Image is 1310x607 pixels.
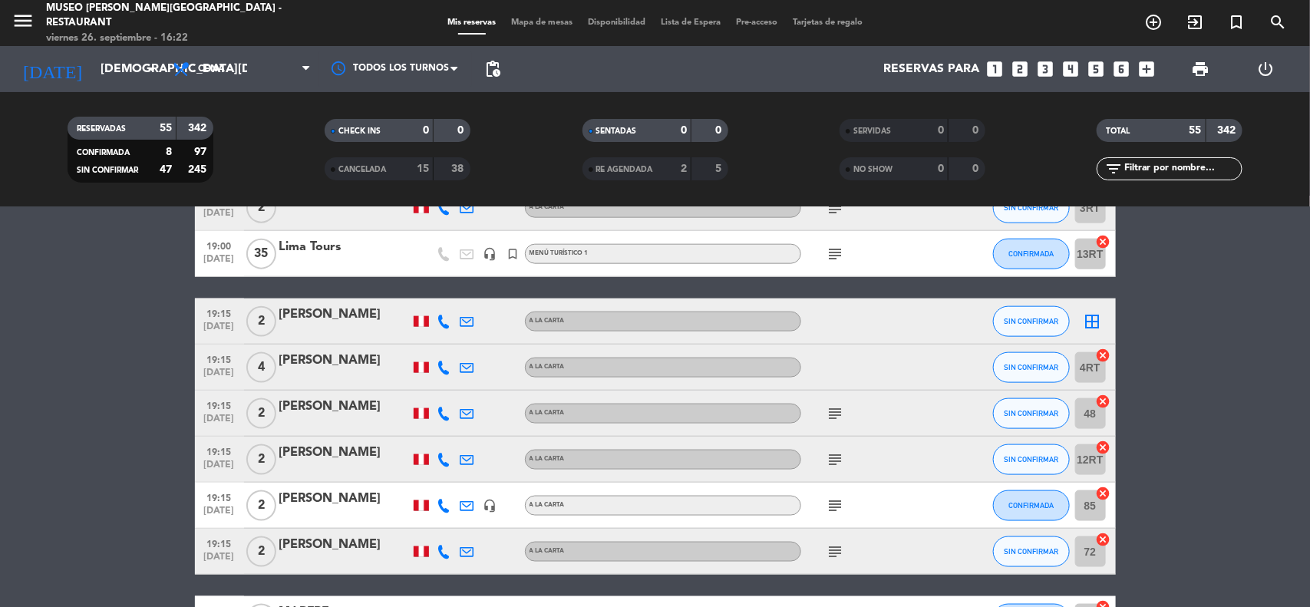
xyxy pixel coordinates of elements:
i: headset_mic [483,247,497,261]
span: Cena [198,64,225,74]
span: 2 [246,398,276,429]
strong: 15 [417,163,429,174]
i: cancel [1096,486,1111,501]
span: Tarjetas de regalo [785,18,870,27]
button: CONFIRMADA [993,490,1070,521]
i: subject [827,543,845,561]
span: NO SHOW [853,166,893,173]
strong: 47 [160,164,172,175]
span: [DATE] [200,368,239,385]
div: [PERSON_NAME] [279,535,410,555]
div: Museo [PERSON_NAME][GEOGRAPHIC_DATA] - Restaurant [46,1,316,31]
span: A la carta [530,318,565,324]
div: [PERSON_NAME] [279,351,410,371]
span: CONFIRMADA [77,149,130,157]
i: subject [827,245,845,263]
span: RESERVADAS [77,125,126,133]
span: Reservas para [884,62,980,77]
strong: 0 [681,125,687,136]
div: LOG OUT [1233,46,1298,92]
span: 35 [246,239,276,269]
span: 19:15 [200,396,239,414]
strong: 38 [452,163,467,174]
strong: 55 [1190,125,1202,136]
button: menu [12,9,35,38]
i: turned_in_not [507,247,520,261]
div: [PERSON_NAME] [279,489,410,509]
strong: 8 [166,147,172,157]
button: SIN CONFIRMAR [993,352,1070,383]
strong: 2 [681,163,687,174]
span: [DATE] [200,414,239,431]
span: A la carta [530,502,565,508]
i: looks_one [985,59,1005,79]
i: filter_list [1104,160,1123,178]
span: CANCELADA [338,166,386,173]
strong: 0 [938,125,944,136]
button: CONFIRMADA [993,239,1070,269]
span: [DATE] [200,506,239,523]
span: A la carta [530,410,565,416]
span: 2 [246,490,276,521]
div: Lima Tours [279,237,410,257]
strong: 5 [715,163,724,174]
span: A la carta [530,364,565,370]
i: cancel [1096,394,1111,409]
i: add_circle_outline [1144,13,1163,31]
span: 2 [246,306,276,337]
div: [PERSON_NAME] [279,443,410,463]
div: [PERSON_NAME] [279,305,410,325]
span: Disponibilidad [580,18,653,27]
span: 19:15 [200,442,239,460]
span: pending_actions [483,60,502,78]
i: cancel [1096,348,1111,363]
span: [DATE] [200,208,239,226]
button: SIN CONFIRMAR [993,536,1070,567]
span: 2 [246,193,276,223]
strong: 0 [715,125,724,136]
span: 19:00 [200,236,239,254]
span: SERVIDAS [853,127,891,135]
i: cancel [1096,234,1111,249]
strong: 0 [972,163,982,174]
span: Lista de Espera [653,18,728,27]
i: border_all [1084,312,1102,331]
span: Mis reservas [440,18,503,27]
i: subject [827,496,845,515]
div: viernes 26. septiembre - 16:22 [46,31,316,46]
i: looks_5 [1087,59,1107,79]
strong: 0 [423,125,429,136]
button: SIN CONFIRMAR [993,193,1070,223]
span: Mapa de mesas [503,18,580,27]
span: TOTAL [1106,127,1130,135]
i: subject [827,404,845,423]
span: Pre-acceso [728,18,785,27]
i: arrow_drop_down [143,60,161,78]
input: Filtrar por nombre... [1123,160,1242,177]
span: 2 [246,536,276,567]
strong: 342 [1218,125,1239,136]
i: subject [827,450,845,469]
span: RE AGENDADA [596,166,653,173]
span: SIN CONFIRMAR [77,167,138,174]
i: exit_to_app [1186,13,1204,31]
i: looks_two [1011,59,1031,79]
i: cancel [1096,440,1111,455]
span: 2 [246,444,276,475]
span: CONFIRMADA [1008,249,1054,258]
strong: 0 [458,125,467,136]
i: power_settings_new [1256,60,1275,78]
strong: 0 [938,163,944,174]
i: add_box [1137,59,1157,79]
strong: 342 [188,123,210,134]
strong: 55 [160,123,172,134]
span: 19:15 [200,534,239,552]
span: [DATE] [200,460,239,477]
span: [DATE] [200,552,239,569]
span: SIN CONFIRMAR [1004,455,1058,463]
span: SIN CONFIRMAR [1004,363,1058,371]
i: looks_4 [1061,59,1081,79]
i: subject [827,199,845,217]
span: A la carta [530,456,565,462]
span: SIN CONFIRMAR [1004,409,1058,417]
